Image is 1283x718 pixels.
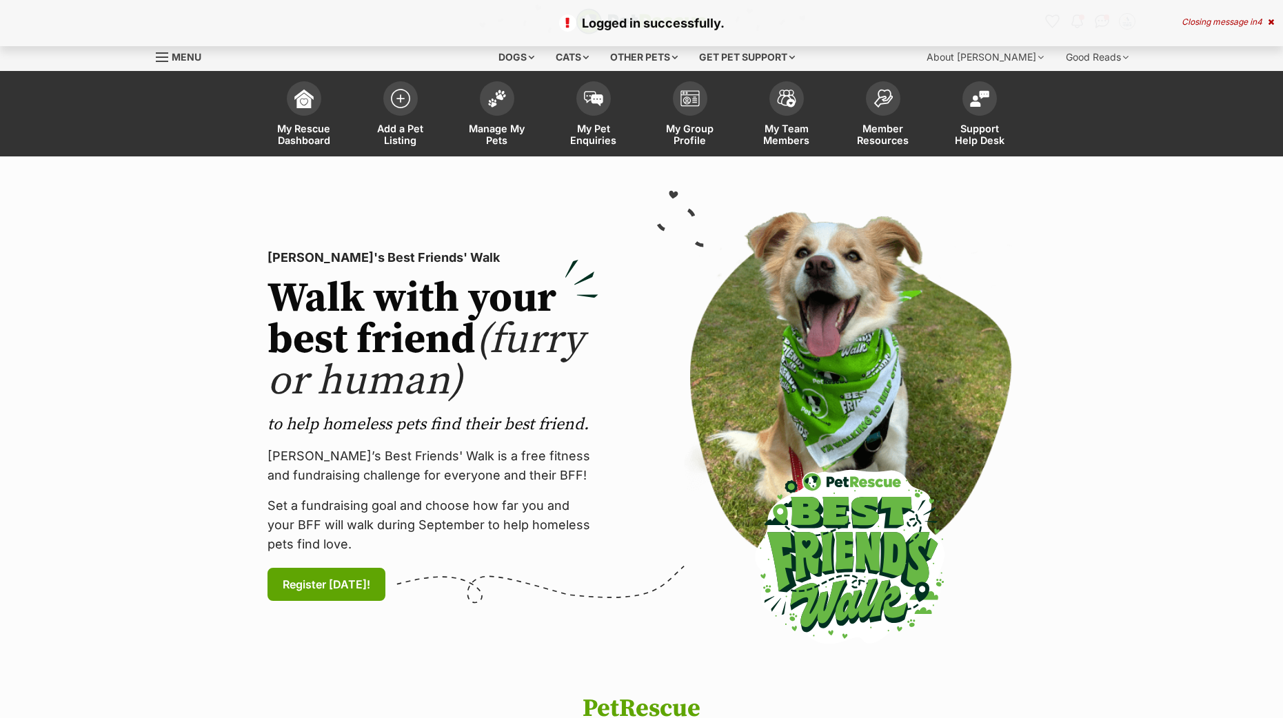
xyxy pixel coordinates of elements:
span: Support Help Desk [949,123,1011,146]
div: Get pet support [689,43,805,71]
div: Good Reads [1056,43,1138,71]
span: Register [DATE]! [283,576,370,593]
span: (furry or human) [267,314,584,407]
span: My Team Members [756,123,818,146]
img: team-members-icon-5396bd8760b3fe7c0b43da4ab00e1e3bb1a5d9ba89233759b79545d2d3fc5d0d.svg [777,90,796,107]
div: Cats [546,43,598,71]
a: My Group Profile [642,74,738,156]
div: About [PERSON_NAME] [917,43,1053,71]
a: My Rescue Dashboard [256,74,352,156]
a: Member Resources [835,74,931,156]
a: My Team Members [738,74,835,156]
span: My Group Profile [659,123,721,146]
span: Member Resources [852,123,914,146]
img: help-desk-icon-fdf02630f3aa405de69fd3d07c3f3aa587a6932b1a1747fa1d2bba05be0121f9.svg [970,90,989,107]
img: manage-my-pets-icon-02211641906a0b7f246fdf0571729dbe1e7629f14944591b6c1af311fb30b64b.svg [487,90,507,107]
div: Other pets [600,43,687,71]
p: Set a fundraising goal and choose how far you and your BFF will walk during September to help hom... [267,496,598,554]
a: My Pet Enquiries [545,74,642,156]
a: Register [DATE]! [267,568,385,601]
span: My Rescue Dashboard [273,123,335,146]
img: member-resources-icon-8e73f808a243e03378d46382f2149f9095a855e16c252ad45f914b54edf8863c.svg [873,89,893,107]
div: Dogs [489,43,544,71]
a: Support Help Desk [931,74,1028,156]
h2: Walk with your best friend [267,278,598,402]
span: Add a Pet Listing [370,123,432,146]
span: Menu [172,51,201,63]
a: Menu [156,43,211,68]
p: [PERSON_NAME]’s Best Friends' Walk is a free fitness and fundraising challenge for everyone and t... [267,447,598,485]
p: to help homeless pets find their best friend. [267,413,598,435]
img: add-pet-listing-icon-0afa8454b4691262ce3f59096e99ab1cd57d4a30225e0717b998d2c9b9846f56.svg [391,89,410,108]
img: group-profile-icon-3fa3cf56718a62981997c0bc7e787c4b2cf8bcc04b72c1350f741eb67cf2f40e.svg [680,90,700,107]
a: Manage My Pets [449,74,545,156]
p: [PERSON_NAME]'s Best Friends' Walk [267,248,598,267]
a: Add a Pet Listing [352,74,449,156]
img: dashboard-icon-eb2f2d2d3e046f16d808141f083e7271f6b2e854fb5c12c21221c1fb7104beca.svg [294,89,314,108]
img: pet-enquiries-icon-7e3ad2cf08bfb03b45e93fb7055b45f3efa6380592205ae92323e6603595dc1f.svg [584,91,603,106]
span: Manage My Pets [466,123,528,146]
span: My Pet Enquiries [563,123,625,146]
